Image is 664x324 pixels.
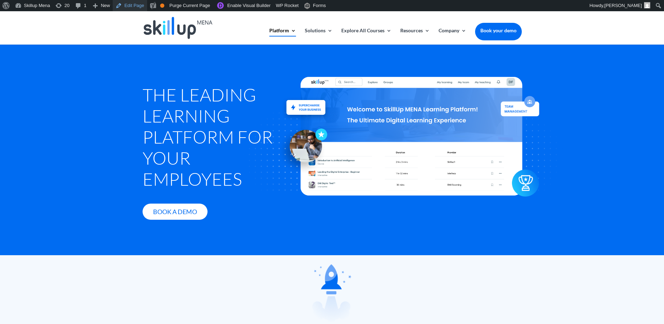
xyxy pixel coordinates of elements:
[439,28,466,45] a: Company
[400,28,430,45] a: Resources
[143,84,282,193] h1: The Leading Learning Platform for Your Employees
[277,123,327,173] img: icon - Skillup
[281,90,331,116] img: Upskill and reskill your staff - SkillUp MENA
[312,264,351,322] img: rocket - Skillup
[512,175,539,202] img: icon2 - Skillup
[143,204,208,220] a: Book A Demo
[269,28,296,45] a: Platform
[341,28,392,45] a: Explore All Courses
[475,23,522,38] a: Book your demo
[144,17,212,39] img: Skillup Mena
[160,4,164,8] div: OK
[547,248,664,324] iframe: Chat Widget
[305,28,333,45] a: Solutions
[604,3,642,8] span: [PERSON_NAME]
